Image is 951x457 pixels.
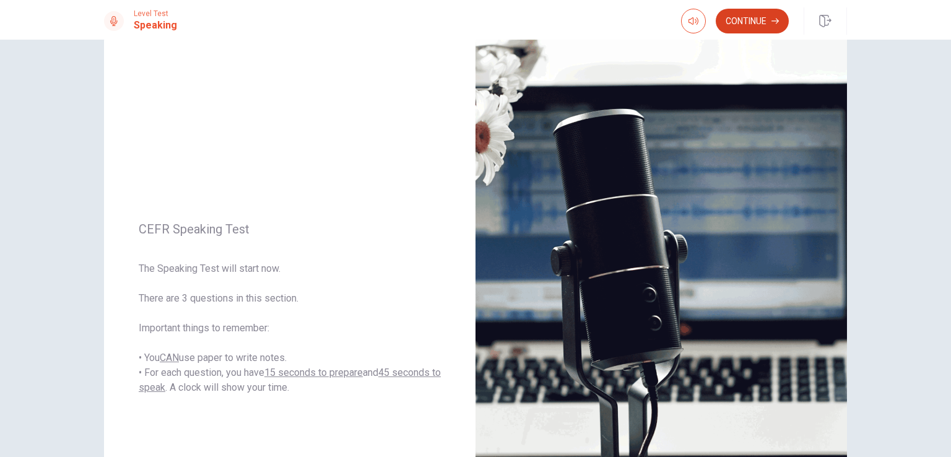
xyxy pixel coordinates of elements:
h1: Speaking [134,18,177,33]
span: The Speaking Test will start now. There are 3 questions in this section. Important things to reme... [139,261,441,395]
span: CEFR Speaking Test [139,222,441,237]
span: Level Test [134,9,177,18]
button: Continue [716,9,789,33]
u: 15 seconds to prepare [264,367,363,378]
u: CAN [160,352,179,363]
